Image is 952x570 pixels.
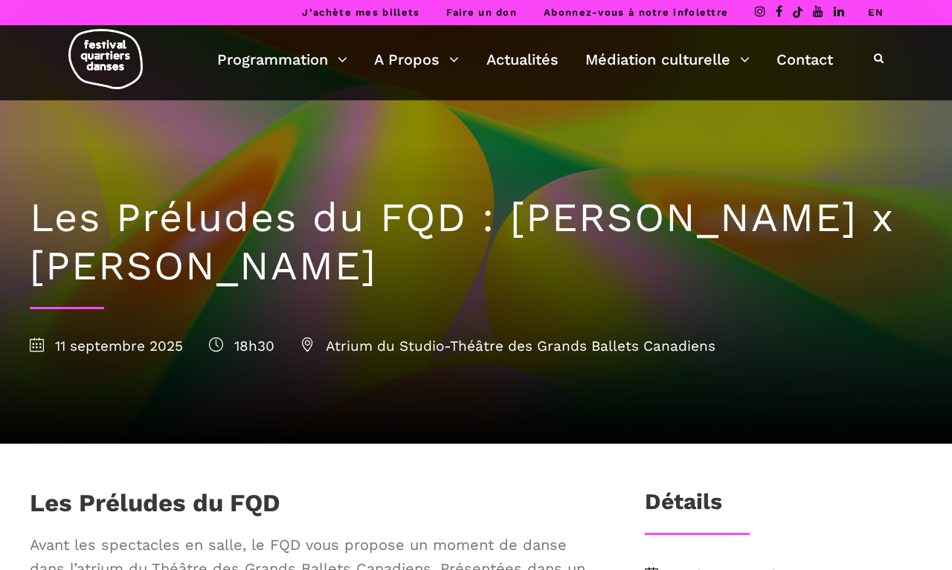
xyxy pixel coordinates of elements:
img: logo-fqd-med [68,29,143,89]
h1: Les Préludes du FQD [30,488,280,525]
span: 11 septembre 2025 [30,337,183,354]
a: EN [868,7,884,18]
h1: Les Préludes du FQD : [PERSON_NAME] x [PERSON_NAME] [30,194,922,291]
a: Faire un don [446,7,517,18]
span: Atrium du Studio-Théâtre des Grands Ballets Canadiens [300,337,715,354]
a: Contact [776,47,833,72]
a: A Propos [374,47,459,72]
span: 18h30 [209,337,274,354]
a: Programmation [217,47,347,72]
a: Actualités [486,47,559,72]
h3: Détails [645,488,722,525]
a: Médiation culturelle [585,47,750,72]
a: Abonnez-vous à notre infolettre [544,7,728,18]
a: J’achète mes billets [302,7,419,18]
